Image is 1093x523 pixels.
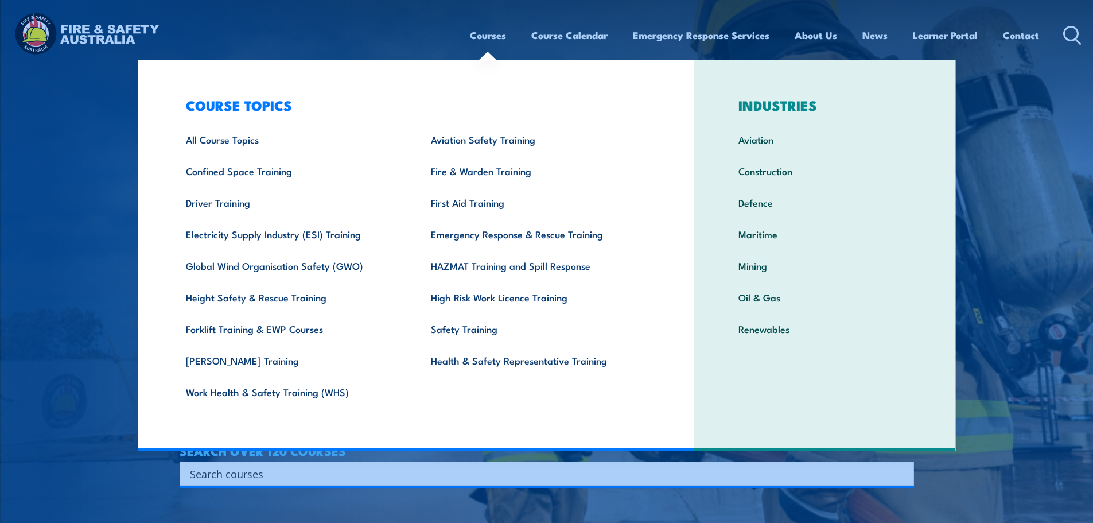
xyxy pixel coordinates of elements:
[721,281,929,313] a: Oil & Gas
[168,97,658,113] h3: COURSE TOPICS
[413,155,658,187] a: Fire & Warden Training
[470,20,506,51] a: Courses
[413,123,658,155] a: Aviation Safety Training
[413,281,658,313] a: High Risk Work Licence Training
[413,187,658,218] a: First Aid Training
[413,313,658,344] a: Safety Training
[894,466,910,482] button: Search magnifier button
[413,250,658,281] a: HAZMAT Training and Spill Response
[721,218,929,250] a: Maritime
[413,344,658,376] a: Health & Safety Representative Training
[413,218,658,250] a: Emergency Response & Rescue Training
[168,187,413,218] a: Driver Training
[721,313,929,344] a: Renewables
[168,218,413,250] a: Electricity Supply Industry (ESI) Training
[633,20,769,51] a: Emergency Response Services
[192,466,891,482] form: Search form
[721,187,929,218] a: Defence
[168,281,413,313] a: Height Safety & Rescue Training
[721,123,929,155] a: Aviation
[168,313,413,344] a: Forklift Training & EWP Courses
[531,20,608,51] a: Course Calendar
[862,20,888,51] a: News
[913,20,978,51] a: Learner Portal
[190,465,889,482] input: Search input
[721,155,929,187] a: Construction
[168,123,413,155] a: All Course Topics
[180,444,914,457] h4: SEARCH OVER 120 COURSES
[721,250,929,281] a: Mining
[168,344,413,376] a: [PERSON_NAME] Training
[168,376,413,408] a: Work Health & Safety Training (WHS)
[721,97,929,113] h3: INDUSTRIES
[795,20,837,51] a: About Us
[1003,20,1039,51] a: Contact
[168,250,413,281] a: Global Wind Organisation Safety (GWO)
[168,155,413,187] a: Confined Space Training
